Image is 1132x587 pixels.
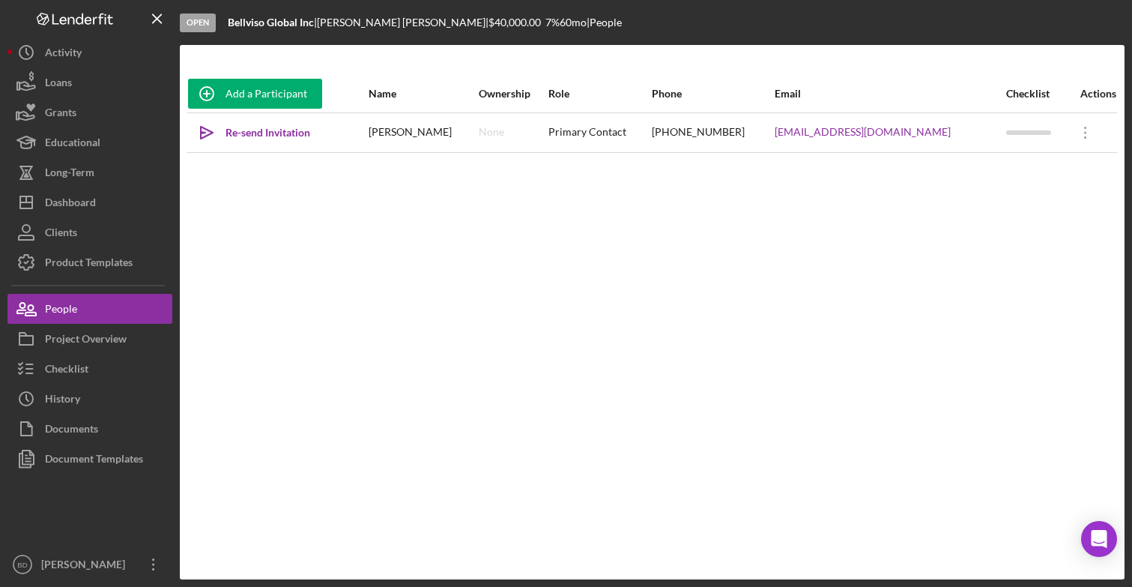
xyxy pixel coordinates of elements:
button: Project Overview [7,324,172,354]
div: Phone [652,88,773,100]
div: Checklist [45,354,88,388]
div: None [479,126,504,138]
div: History [45,384,80,418]
div: $40,000.00 [488,16,545,28]
div: Re-send Invitation [226,118,310,148]
div: Product Templates [45,247,133,281]
div: | People [587,16,622,28]
button: Educational [7,127,172,157]
button: Document Templates [7,444,172,474]
div: Actions [1067,88,1116,100]
div: [PERSON_NAME] [369,114,477,151]
div: Name [369,88,477,100]
button: History [7,384,172,414]
button: Grants [7,97,172,127]
a: [EMAIL_ADDRESS][DOMAIN_NAME] [775,126,951,138]
div: Email [775,88,1005,100]
button: Product Templates [7,247,172,277]
button: Re-send Invitation [188,118,325,148]
button: Checklist [7,354,172,384]
div: Primary Contact [548,114,650,151]
div: 60 mo [560,16,587,28]
div: Dashboard [45,187,96,221]
div: Open Intercom Messenger [1081,521,1117,557]
div: Educational [45,127,100,161]
button: Dashboard [7,187,172,217]
div: Loans [45,67,72,101]
button: Clients [7,217,172,247]
b: Bellviso Global Inc [228,16,314,28]
button: People [7,294,172,324]
div: [PHONE_NUMBER] [652,114,773,151]
text: BD [17,561,27,569]
div: Add a Participant [226,79,307,109]
div: Document Templates [45,444,143,478]
button: Activity [7,37,172,67]
div: [PERSON_NAME] [PERSON_NAME] | [317,16,488,28]
div: Documents [45,414,98,448]
button: Loans [7,67,172,97]
div: [PERSON_NAME] [37,550,135,583]
div: 7 % [545,16,560,28]
div: Clients [45,217,77,251]
div: Ownership [479,88,547,100]
div: Open [180,13,216,32]
button: BD[PERSON_NAME] [7,550,172,580]
div: Activity [45,37,82,71]
div: Grants [45,97,76,131]
div: Project Overview [45,324,127,358]
div: | [228,16,317,28]
button: Long-Term [7,157,172,187]
div: Long-Term [45,157,94,191]
button: Add a Participant [188,79,322,109]
button: Documents [7,414,172,444]
div: Role [548,88,650,100]
div: Checklist [1006,88,1065,100]
div: People [45,294,77,328]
